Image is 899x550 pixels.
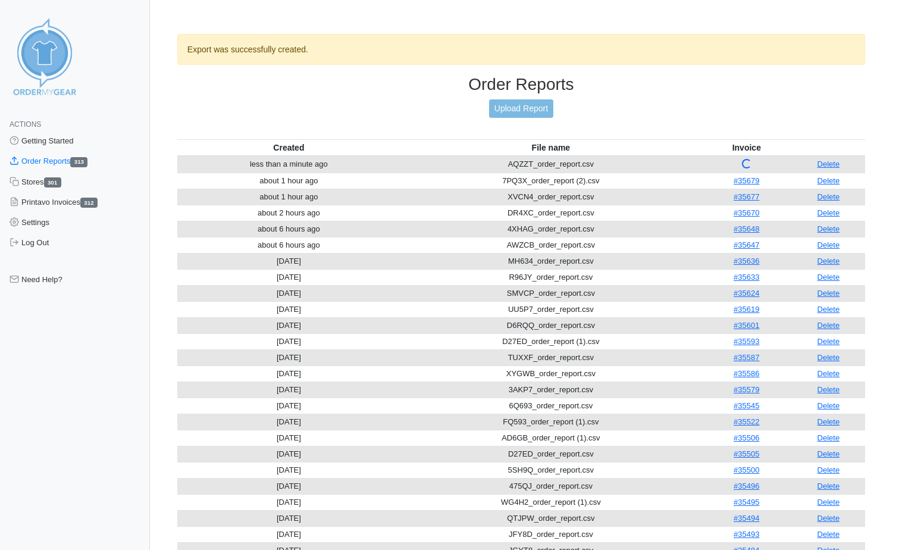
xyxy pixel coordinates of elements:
td: FQ593_order_report (1).csv [400,414,701,430]
td: about 1 hour ago [177,173,400,189]
td: D27ED_order_report (1).csv [400,333,701,349]
a: Delete [817,305,840,314]
td: D27ED_order_report.csv [400,446,701,462]
a: Delete [817,289,840,298]
span: 313 [70,157,87,167]
a: #35601 [734,321,759,330]
td: [DATE] [177,430,400,446]
td: [DATE] [177,269,400,285]
td: 3AKP7_order_report.csv [400,382,701,398]
th: Invoice [701,139,792,156]
a: #35679 [734,176,759,185]
a: Delete [817,498,840,507]
a: #35593 [734,337,759,346]
a: Delete [817,385,840,394]
a: Delete [817,465,840,474]
a: Delete [817,353,840,362]
td: UU5P7_order_report.csv [400,301,701,317]
td: [DATE] [177,349,400,365]
td: 4XHAG_order_report.csv [400,221,701,237]
a: Delete [817,273,840,282]
a: #35495 [734,498,759,507]
td: about 2 hours ago [177,205,400,221]
a: Delete [817,401,840,410]
a: #35636 [734,257,759,265]
td: SMVCP_order_report.csv [400,285,701,301]
a: Delete [817,160,840,168]
span: 312 [80,198,98,208]
a: Delete [817,176,840,185]
a: Delete [817,482,840,490]
a: Delete [817,192,840,201]
a: #35505 [734,449,759,458]
td: about 1 hour ago [177,189,400,205]
th: File name [400,139,701,156]
a: #35587 [734,353,759,362]
a: #35670 [734,208,759,217]
td: [DATE] [177,365,400,382]
a: #35545 [734,401,759,410]
td: DR4XC_order_report.csv [400,205,701,221]
td: QTJPW_order_report.csv [400,510,701,526]
td: [DATE] [177,301,400,317]
td: about 6 hours ago [177,221,400,237]
td: [DATE] [177,462,400,478]
a: #35579 [734,385,759,394]
div: Export was successfully created. [177,34,865,65]
td: [DATE] [177,446,400,462]
td: [DATE] [177,253,400,269]
a: Delete [817,514,840,523]
a: Delete [817,369,840,378]
a: Delete [817,321,840,330]
th: Created [177,139,400,156]
td: XVCN4_order_report.csv [400,189,701,205]
td: [DATE] [177,333,400,349]
td: [DATE] [177,494,400,510]
td: about 6 hours ago [177,237,400,253]
td: [DATE] [177,285,400,301]
td: [DATE] [177,317,400,333]
a: #35500 [734,465,759,474]
td: [DATE] [177,382,400,398]
a: Delete [817,337,840,346]
td: XYGWB_order_report.csv [400,365,701,382]
a: Delete [817,257,840,265]
td: WG4H2_order_report (1).csv [400,494,701,510]
a: Delete [817,530,840,539]
a: Delete [817,224,840,233]
a: #35586 [734,369,759,378]
a: #35633 [734,273,759,282]
a: Delete [817,208,840,217]
span: 301 [44,177,61,187]
td: AQZZT_order_report.csv [400,156,701,173]
td: [DATE] [177,478,400,494]
td: MH634_order_report.csv [400,253,701,269]
a: Delete [817,240,840,249]
a: #35619 [734,305,759,314]
td: R96JY_order_report.csv [400,269,701,285]
td: AWZCB_order_report.csv [400,237,701,253]
td: 475QJ_order_report.csv [400,478,701,494]
td: [DATE] [177,526,400,542]
a: Delete [817,433,840,442]
td: 7PQ3X_order_report (2).csv [400,173,701,189]
a: #35494 [734,514,759,523]
a: #35493 [734,530,759,539]
a: #35496 [734,482,759,490]
span: Actions [10,120,41,129]
a: Upload Report [489,99,553,118]
a: #35677 [734,192,759,201]
a: Delete [817,417,840,426]
td: JFY8D_order_report.csv [400,526,701,542]
a: #35648 [734,224,759,233]
h3: Order Reports [177,74,865,95]
td: [DATE] [177,510,400,526]
a: #35506 [734,433,759,442]
td: D6RQQ_order_report.csv [400,317,701,333]
td: 6Q693_order_report.csv [400,398,701,414]
td: TUXXF_order_report.csv [400,349,701,365]
a: #35522 [734,417,759,426]
td: [DATE] [177,398,400,414]
a: #35624 [734,289,759,298]
td: less than a minute ago [177,156,400,173]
